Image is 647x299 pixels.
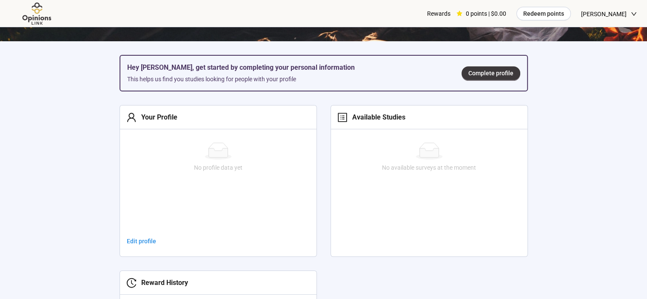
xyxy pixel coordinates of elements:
div: Your Profile [137,112,177,122]
div: No profile data yet [123,163,313,172]
h5: Hey [PERSON_NAME], get started by completing your personal information [127,63,448,73]
span: down [631,11,637,17]
span: profile [337,112,348,122]
button: Redeem points [516,7,571,20]
div: Reward History [137,277,188,288]
span: Redeem points [523,9,564,18]
div: This helps us find you studies looking for people with your profile [127,74,448,84]
div: No available surveys at the moment [334,163,524,172]
span: Edit profile [127,236,156,246]
div: Available Studies [348,112,405,122]
span: user [126,112,137,122]
span: history [126,278,137,288]
a: Edit profile [120,234,163,248]
span: [PERSON_NAME] [581,0,627,28]
span: star [456,11,462,17]
a: Complete profile [462,66,520,80]
span: Complete profile [468,68,513,78]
